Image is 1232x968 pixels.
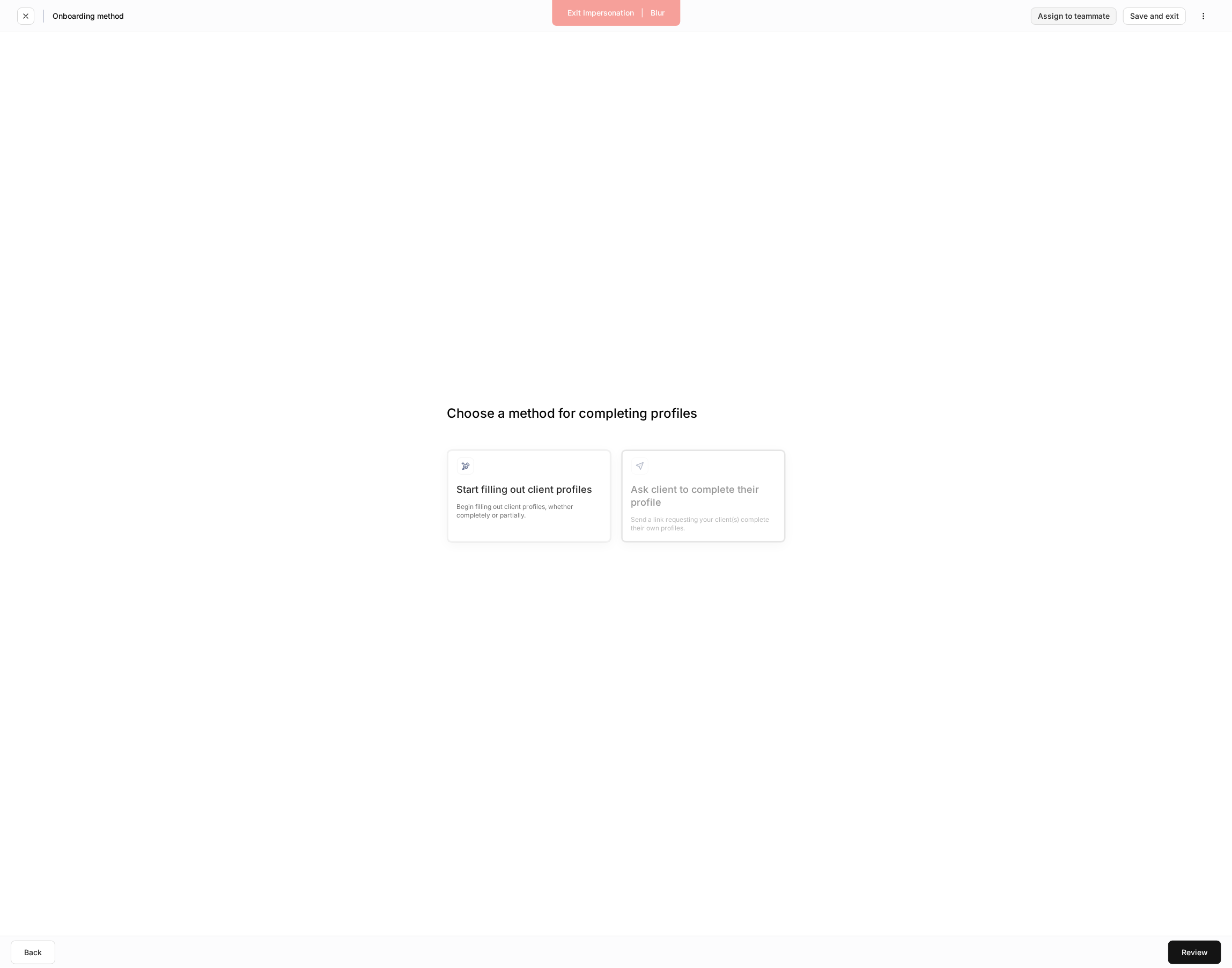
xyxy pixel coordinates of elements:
h5: Onboarding method [53,11,124,21]
div: Back [24,949,42,956]
div: Assign to teammate [1038,12,1110,20]
button: Save and exit [1123,8,1186,25]
button: Review [1168,941,1221,964]
button: Back [11,941,55,964]
div: Begin filling out client profiles, whether completely or partially. [457,496,601,520]
div: Review [1182,949,1208,956]
div: Blur [651,9,665,17]
div: Exit Impersonation [567,9,634,17]
div: Save and exit [1130,12,1179,20]
button: Exit Impersonation [560,4,641,21]
div: Start filling out client profiles [457,483,601,496]
button: Assign to teammate [1031,8,1117,25]
button: Blur [644,4,672,21]
h3: Choose a method for completing profiles [447,405,785,439]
